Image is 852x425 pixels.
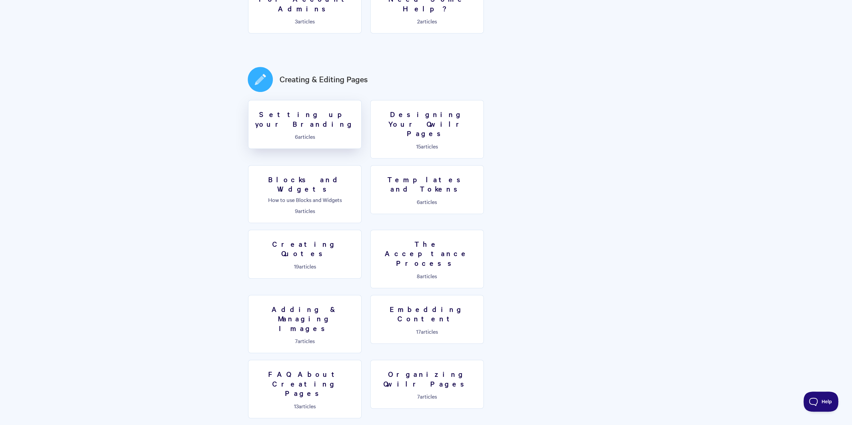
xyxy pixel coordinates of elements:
span: 19 [294,262,299,270]
span: 3 [295,17,298,25]
p: articles [375,143,479,149]
h3: Creating Quotes [252,239,357,258]
h3: Templates and Tokens [375,175,479,194]
span: 6 [417,198,420,205]
a: Designing Your Qwilr Pages 15articles [370,100,484,158]
p: articles [375,273,479,279]
h3: The Acceptance Process [375,239,479,268]
span: 6 [295,133,298,140]
span: 15 [416,142,421,150]
p: articles [252,338,357,344]
span: 8 [417,272,420,280]
iframe: Toggle Customer Support [803,392,839,412]
h3: Organizing Qwilr Pages [375,369,479,388]
h3: Embedding Content [375,304,479,323]
h3: FAQ About Creating Pages [252,369,357,398]
a: Creating Quotes 19articles [248,230,362,279]
p: How to use Blocks and Widgets [252,197,357,203]
span: 17 [416,328,421,335]
p: articles [375,393,479,399]
span: 7 [417,393,420,400]
a: Creating & Editing Pages [280,73,368,85]
p: articles [375,199,479,205]
p: articles [252,263,357,269]
p: articles [252,403,357,409]
p: articles [252,208,357,214]
a: Templates and Tokens 6articles [370,165,484,214]
p: articles [375,328,479,334]
a: Organizing Qwilr Pages 7articles [370,360,484,409]
a: Blocks and Widgets How to use Blocks and Widgets 9articles [248,165,362,223]
h3: Blocks and Widgets [252,175,357,194]
span: 7 [295,337,298,344]
p: articles [252,18,357,24]
h3: Adding & Managing Images [252,304,357,333]
span: 13 [294,402,299,410]
a: FAQ About Creating Pages 13articles [248,360,362,418]
a: The Acceptance Process 8articles [370,230,484,288]
h3: Designing Your Qwilr Pages [375,109,479,138]
h3: Setting up your Branding [252,109,357,128]
span: 9 [295,207,298,214]
span: 2 [417,17,420,25]
p: articles [375,18,479,24]
a: Embedding Content 17articles [370,295,484,344]
a: Adding & Managing Images 7articles [248,295,362,353]
p: articles [252,133,357,139]
a: Setting up your Branding 6articles [248,100,362,149]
